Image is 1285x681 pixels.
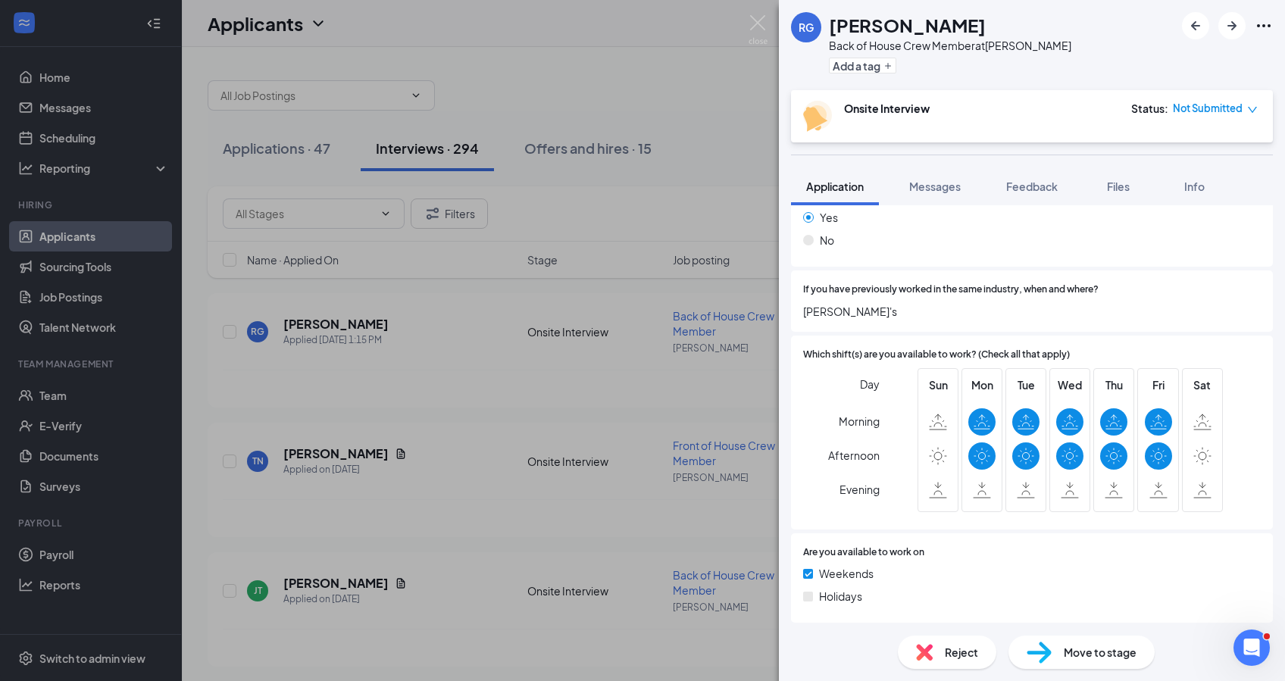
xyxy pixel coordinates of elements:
[1187,17,1205,35] svg: ArrowLeftNew
[1173,101,1243,116] span: Not Submitted
[1189,376,1216,393] span: Sat
[1255,17,1273,35] svg: Ellipses
[945,644,978,661] span: Reject
[860,376,880,392] span: Day
[819,588,862,604] span: Holidays
[883,61,893,70] svg: Plus
[1182,12,1209,39] button: ArrowLeftNew
[909,180,961,193] span: Messages
[819,565,874,582] span: Weekends
[1006,180,1058,193] span: Feedback
[1064,644,1136,661] span: Move to stage
[828,442,880,469] span: Afternoon
[844,102,930,115] b: Onsite Interview
[829,58,896,73] button: PlusAdd a tag
[1223,17,1241,35] svg: ArrowRight
[1233,629,1270,666] iframe: Intercom live chat
[803,545,924,560] span: Are you available to work on
[806,180,864,193] span: Application
[820,209,838,226] span: Yes
[1131,101,1168,116] div: Status :
[839,408,880,435] span: Morning
[829,12,986,38] h1: [PERSON_NAME]
[1247,105,1258,115] span: down
[1012,376,1040,393] span: Tue
[803,303,1261,320] span: [PERSON_NAME]'s
[803,348,1070,362] span: Which shift(s) are you available to work? (Check all that apply)
[799,20,814,35] div: RG
[968,376,996,393] span: Mon
[829,38,1071,53] div: Back of House Crew Member at [PERSON_NAME]
[1056,376,1083,393] span: Wed
[839,476,880,503] span: Evening
[1107,180,1130,193] span: Files
[803,283,1099,297] span: If you have previously worked in the same industry, when and where?
[1184,180,1205,193] span: Info
[924,376,952,393] span: Sun
[1218,12,1246,39] button: ArrowRight
[820,232,834,248] span: No
[1145,376,1172,393] span: Fri
[1100,376,1127,393] span: Thu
